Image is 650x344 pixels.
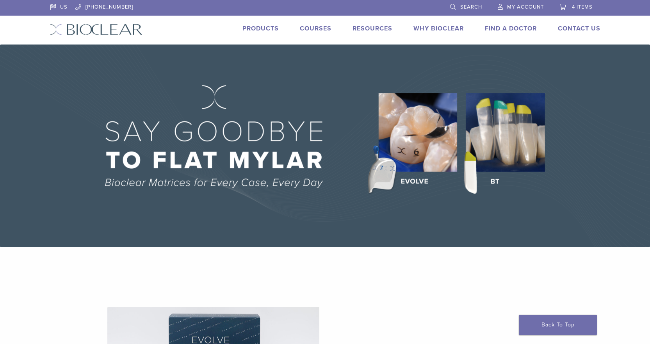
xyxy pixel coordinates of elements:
a: Why Bioclear [413,25,464,32]
span: 4 items [572,4,593,10]
a: Find A Doctor [485,25,537,32]
span: My Account [507,4,544,10]
a: Contact Us [558,25,600,32]
span: Search [460,4,482,10]
a: Courses [300,25,331,32]
a: Back To Top [519,315,597,335]
a: Products [242,25,279,32]
img: Bioclear [50,24,142,35]
a: Resources [353,25,392,32]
